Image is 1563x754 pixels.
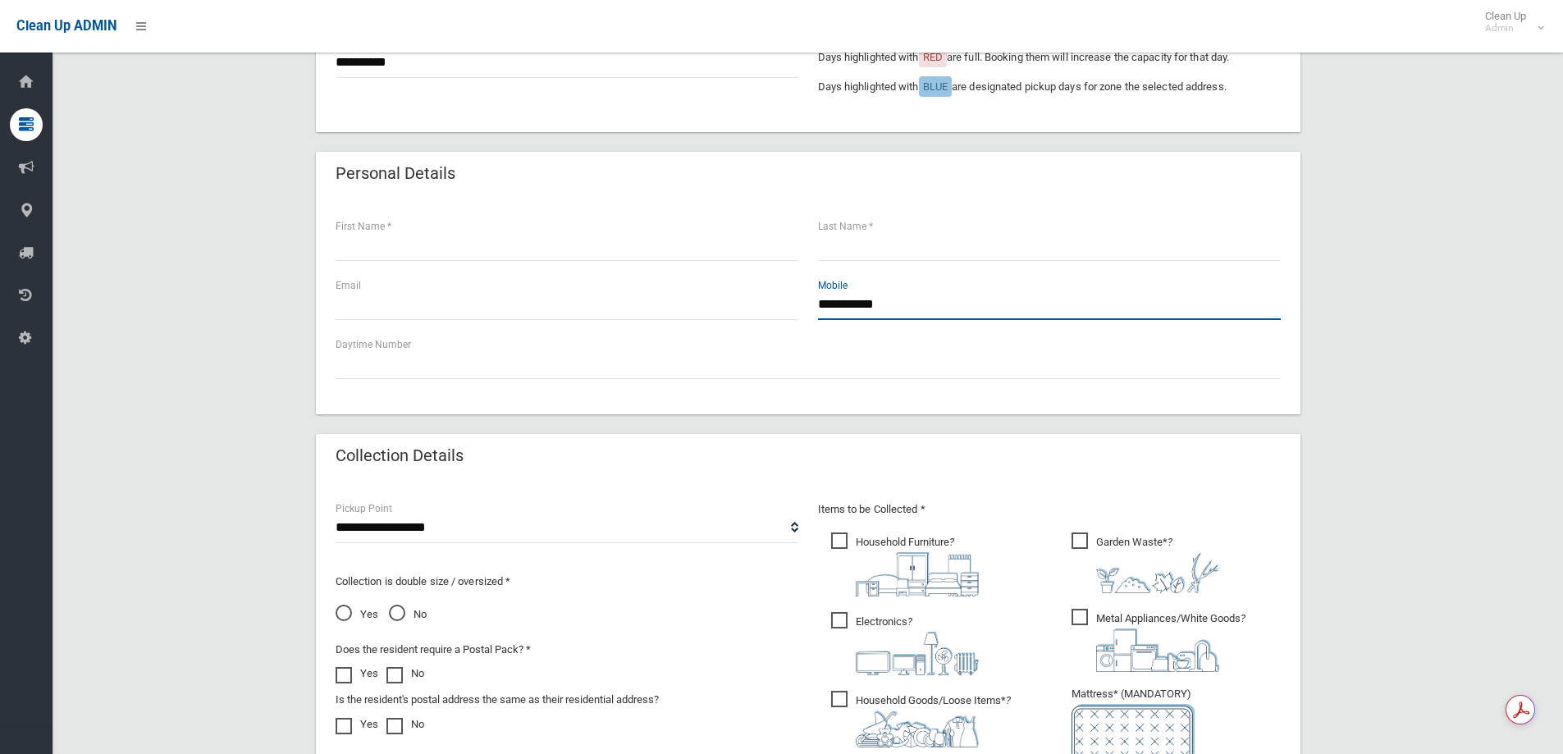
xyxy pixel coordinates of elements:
i: ? [856,694,1011,747]
span: No [389,605,427,624]
img: 36c1b0289cb1767239cdd3de9e694f19.png [1096,628,1219,672]
p: Days highlighted with are designated pickup days for zone the selected address. [818,77,1281,97]
label: No [386,715,424,734]
span: Household Furniture [831,532,979,596]
label: No [386,664,424,683]
p: Items to be Collected * [818,500,1281,519]
span: Yes [336,605,378,624]
span: Clean Up [1477,10,1542,34]
i: ? [856,615,979,675]
small: Admin [1485,22,1526,34]
img: 4fd8a5c772b2c999c83690221e5242e0.png [1096,552,1219,593]
span: Metal Appliances/White Goods [1072,609,1245,672]
span: Electronics [831,612,979,675]
header: Collection Details [316,440,483,472]
label: Yes [336,664,378,683]
p: Days highlighted with are full. Booking them will increase the capacity for that day. [818,48,1281,67]
label: Does the resident require a Postal Pack? * [336,640,531,660]
label: Is the resident's postal address the same as their residential address? [336,690,659,710]
span: Household Goods/Loose Items* [831,691,1011,747]
header: Personal Details [316,158,475,190]
span: BLUE [923,80,948,93]
img: aa9efdbe659d29b613fca23ba79d85cb.png [856,552,979,596]
label: Yes [336,715,378,734]
img: b13cc3517677393f34c0a387616ef184.png [856,711,979,747]
i: ? [1096,612,1245,672]
span: RED [923,51,943,63]
span: Garden Waste* [1072,532,1219,593]
img: 394712a680b73dbc3d2a6a3a7ffe5a07.png [856,632,979,675]
span: Clean Up ADMIN [16,18,117,34]
i: ? [1096,536,1219,593]
p: Collection is double size / oversized * [336,572,798,592]
i: ? [856,536,979,596]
